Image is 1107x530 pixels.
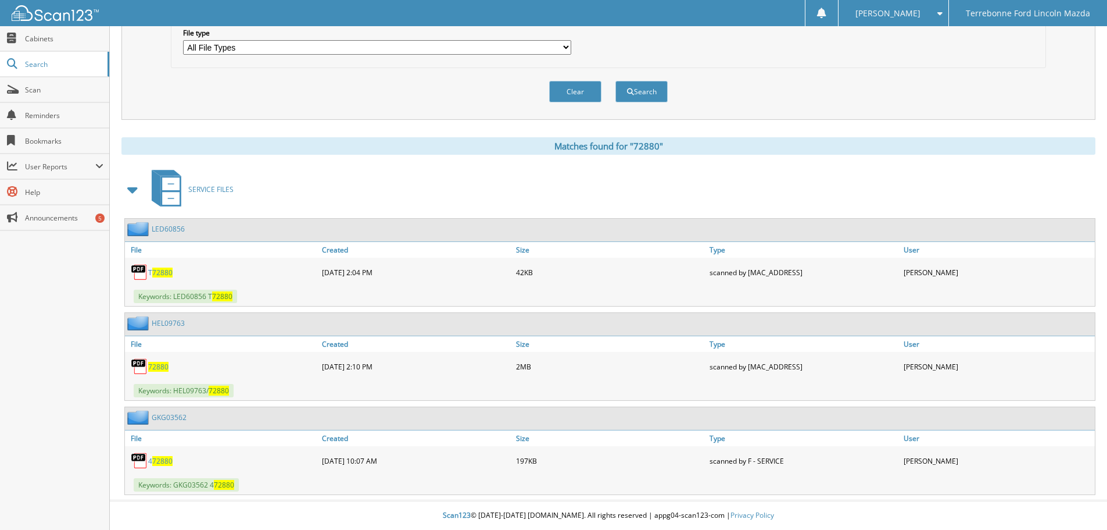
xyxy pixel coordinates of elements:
a: Size [513,242,707,258]
a: HEL09763 [152,318,185,328]
span: Keywords: GKG03562 4 [134,478,239,492]
span: Bookmarks [25,136,103,146]
a: SERVICE FILES [145,166,234,212]
a: Size [513,431,707,446]
div: © [DATE]-[DATE] [DOMAIN_NAME]. All rights reserved | appg04-scan123-com | [110,501,1107,530]
a: Privacy Policy [730,510,774,520]
span: 72880 [152,268,173,278]
img: folder2.png [127,316,152,330]
div: scanned by F - SERVICE [707,449,901,472]
a: LED60856 [152,224,185,234]
div: [PERSON_NAME] [901,261,1095,284]
div: 197KB [513,449,707,472]
div: [DATE] 2:10 PM [319,355,513,378]
a: Created [319,242,513,258]
span: Help [25,187,103,197]
div: [DATE] 10:07 AM [319,449,513,472]
span: 72880 [209,386,229,396]
a: Type [707,431,901,446]
div: 2MB [513,355,707,378]
a: 472880 [148,456,173,466]
div: [PERSON_NAME] [901,355,1095,378]
span: 72880 [214,480,234,490]
div: Matches found for "72880" [121,137,1095,155]
a: T72880 [148,268,173,278]
a: File [125,336,319,352]
span: 72880 [152,456,173,466]
img: folder2.png [127,410,152,425]
a: GKG03562 [152,412,187,422]
span: SERVICE FILES [188,184,234,194]
span: Keywords: HEL09763/ [134,384,234,397]
button: Search [615,81,668,102]
img: PDF.png [131,358,148,375]
img: scan123-logo-white.svg [12,5,99,21]
span: Terrebonne Ford Lincoln Mazda [966,10,1090,17]
a: Type [707,336,901,352]
span: Search [25,59,102,69]
span: Scan [25,85,103,95]
button: Clear [549,81,601,102]
img: folder2.png [127,222,152,236]
span: 72880 [212,291,232,301]
a: Created [319,336,513,352]
a: 72880 [148,362,169,372]
a: User [901,336,1095,352]
span: Announcements [25,213,103,223]
div: scanned by [MAC_ADDRESS] [707,355,901,378]
a: User [901,431,1095,446]
span: Cabinets [25,34,103,44]
div: scanned by [MAC_ADDRESS] [707,261,901,284]
a: File [125,242,319,258]
a: Size [513,336,707,352]
a: File [125,431,319,446]
a: Type [707,242,901,258]
img: PDF.png [131,452,148,469]
label: File type [183,28,571,38]
span: Scan123 [443,510,471,520]
a: Created [319,431,513,446]
img: PDF.png [131,264,148,281]
div: 42KB [513,261,707,284]
div: 5 [95,214,105,223]
span: [PERSON_NAME] [855,10,920,17]
div: [DATE] 2:04 PM [319,261,513,284]
span: Keywords: LED60856 T [134,290,237,303]
span: Reminders [25,111,103,120]
span: User Reports [25,162,95,172]
div: [PERSON_NAME] [901,449,1095,472]
a: User [901,242,1095,258]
